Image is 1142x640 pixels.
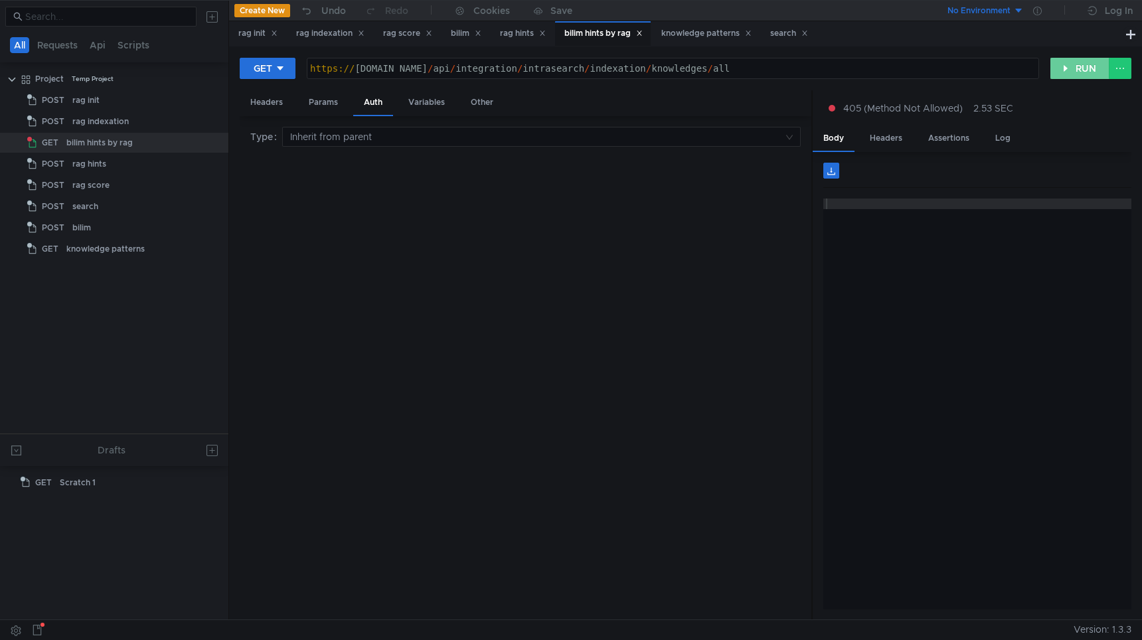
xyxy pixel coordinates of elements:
[813,126,855,152] div: Body
[72,112,129,131] div: rag indexation
[72,218,91,238] div: bilim
[25,9,189,24] input: Search...
[35,473,52,493] span: GET
[500,27,546,40] div: rag hints
[947,5,1011,17] div: No Environment
[918,126,980,151] div: Assertions
[42,239,58,259] span: GET
[98,442,125,458] div: Drafts
[973,102,1013,114] div: 2.53 SEC
[42,218,64,238] span: POST
[550,6,572,15] div: Save
[240,90,293,115] div: Headers
[240,58,295,79] button: GET
[66,133,133,153] div: bilim hints by rag
[859,126,913,151] div: Headers
[985,126,1021,151] div: Log
[661,27,752,40] div: knowledge patterns
[460,90,504,115] div: Other
[72,197,98,216] div: search
[385,3,408,19] div: Redo
[42,112,64,131] span: POST
[60,473,96,493] div: Scratch 1
[72,90,100,110] div: rag init
[42,133,58,153] span: GET
[298,90,349,115] div: Params
[250,127,282,147] label: Type
[1050,58,1109,79] button: RUN
[355,1,418,21] button: Redo
[254,61,272,76] div: GET
[451,27,481,40] div: bilim
[321,3,346,19] div: Undo
[398,90,455,115] div: Variables
[86,37,110,53] button: Api
[42,90,64,110] span: POST
[33,37,82,53] button: Requests
[35,69,64,89] div: Project
[72,154,106,174] div: rag hints
[1105,3,1133,19] div: Log In
[770,27,808,40] div: search
[10,37,29,53] button: All
[564,27,643,40] div: bilim hints by rag
[72,69,114,89] div: Temp Project
[42,175,64,195] span: POST
[296,27,365,40] div: rag indexation
[1074,620,1131,639] span: Version: 1.3.3
[353,90,393,116] div: Auth
[290,1,355,21] button: Undo
[473,3,510,19] div: Cookies
[72,175,110,195] div: rag score
[66,239,145,259] div: knowledge patterns
[114,37,153,53] button: Scripts
[234,4,290,17] button: Create New
[843,101,963,116] span: 405 (Method Not Allowed)
[42,197,64,216] span: POST
[383,27,432,40] div: rag score
[42,154,64,174] span: POST
[238,27,278,40] div: rag init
